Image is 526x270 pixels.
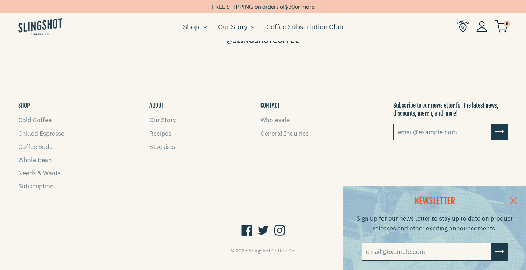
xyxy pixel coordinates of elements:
input: email@example.com [393,124,492,140]
img: cart [495,20,508,33]
h2: NEWSLETTER [352,195,517,207]
a: Chilled Espresso [18,130,65,138]
a: Shop [183,21,199,32]
a: Our Story [149,116,176,124]
a: Coffee Subscription Club [266,21,343,32]
img: Account [476,21,487,32]
a: Needs & Wants [18,169,61,177]
a: Whole Bean [18,156,52,164]
span: 0 [504,20,510,27]
button: CONTACT [260,101,280,109]
a: Cold Coffee [18,116,52,124]
img: Find Us [457,20,469,33]
a: General Inquiries [260,130,309,138]
a: 0 [495,22,508,31]
a: Wholesale [260,116,290,124]
span: 30 [288,3,295,10]
p: Sign up for our news letter to stay up to date on product releases and other exciting announcements. [352,214,517,233]
p: Subscribe to our newsletter for the latest news, discounts, merch, and more! [393,101,508,118]
a: Subscription [18,182,54,190]
a: Recipes [149,130,171,138]
a: Our Story [218,21,247,32]
span: $ [285,3,288,10]
a: Stockists [149,143,175,151]
a: Coffee Soda [18,143,53,151]
button: SHOP [18,101,30,109]
input: email@example.com [362,243,492,261]
button: ABOUT [149,101,164,109]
